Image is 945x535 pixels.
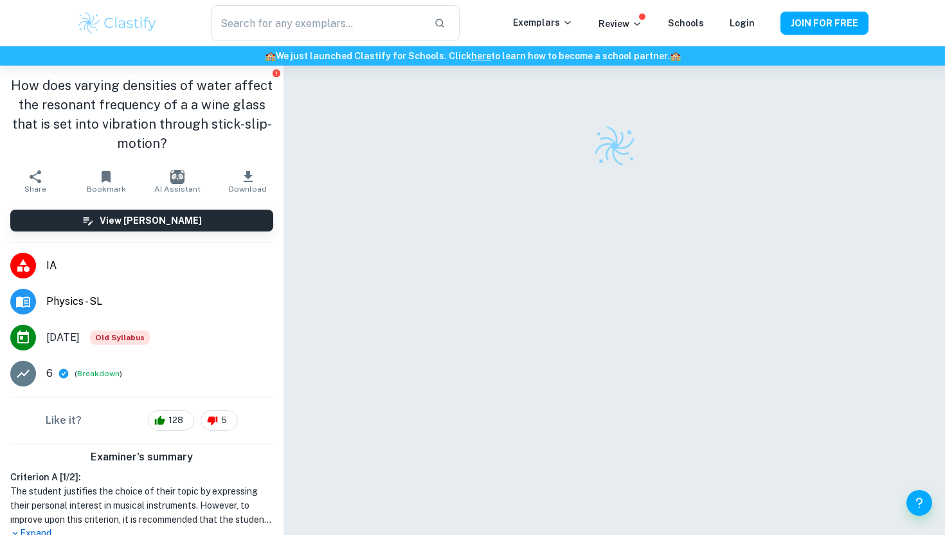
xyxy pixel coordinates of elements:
button: Report issue [271,68,281,78]
h6: We just launched Clastify for Schools. Click to learn how to become a school partner. [3,49,942,63]
h1: How does varying densities of water affect the resonant frequency of a a wine glass that is set i... [10,76,273,153]
span: ( ) [75,368,122,380]
p: 6 [46,366,53,381]
span: Share [24,185,46,194]
h6: Like it? [46,413,82,428]
p: Review [598,17,642,31]
img: Clastify logo [590,122,639,170]
span: 128 [161,414,190,427]
span: IA [46,258,273,273]
span: Physics - SL [46,294,273,309]
h6: Examiner's summary [5,449,278,465]
span: 🏫 [670,51,681,61]
button: JOIN FOR FREE [780,12,869,35]
button: Download [213,163,283,199]
span: Old Syllabus [90,331,150,345]
button: Bookmark [71,163,141,199]
a: here [471,51,491,61]
button: View [PERSON_NAME] [10,210,273,231]
a: Login [730,18,755,28]
div: Starting from the May 2025 session, the Physics IA requirements have changed. It's OK to refer to... [90,331,150,345]
span: Bookmark [87,185,126,194]
button: AI Assistant [142,163,213,199]
button: Help and Feedback [906,490,932,516]
h1: The student justifies the choice of their topic by expressing their personal interest in musical ... [10,484,273,527]
button: Breakdown [77,368,120,379]
a: Schools [668,18,704,28]
h6: View [PERSON_NAME] [100,213,202,228]
input: Search for any exemplars... [212,5,424,41]
span: 5 [214,414,234,427]
div: 5 [201,410,238,431]
h6: Criterion A [ 1 / 2 ]: [10,470,273,484]
p: Exemplars [513,15,573,30]
span: AI Assistant [154,185,201,194]
img: Clastify logo [76,10,158,36]
span: 🏫 [265,51,276,61]
img: AI Assistant [170,170,184,184]
span: [DATE] [46,330,80,345]
div: 128 [148,410,194,431]
span: Download [229,185,267,194]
